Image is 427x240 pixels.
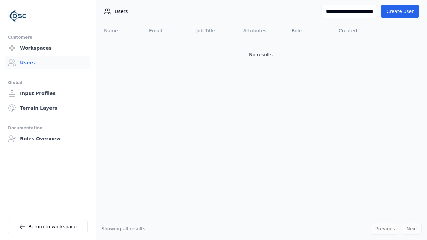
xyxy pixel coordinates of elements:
a: Terrain Layers [5,101,90,115]
span: Users [115,8,128,15]
button: Create user [381,5,419,18]
img: Logo [8,7,27,25]
a: Return to workspace [8,220,88,233]
a: Roles Overview [5,132,90,145]
th: Name [96,23,144,39]
span: Showing all results [101,226,145,231]
th: Created [333,23,381,39]
a: Users [5,56,90,69]
th: Role [286,23,333,39]
a: Workspaces [5,41,90,55]
th: Attributes [238,23,286,39]
a: Input Profiles [5,87,90,100]
div: Global [8,79,88,87]
td: No results. [96,39,427,71]
th: Email [144,23,191,39]
div: Documentation [8,124,88,132]
div: Customers [8,33,88,41]
th: Job Title [191,23,238,39]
